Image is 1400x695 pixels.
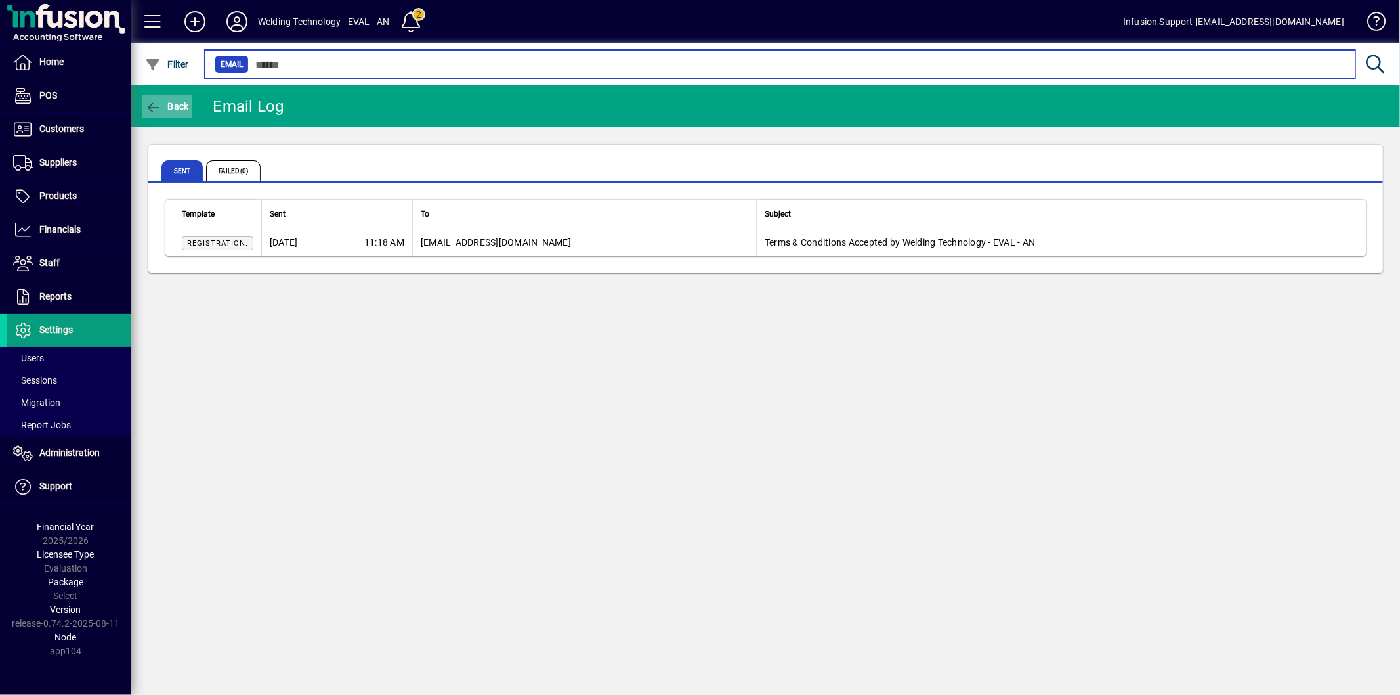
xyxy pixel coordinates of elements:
[7,213,131,246] a: Financials
[270,207,286,221] span: Sent
[7,280,131,313] a: Reports
[213,96,284,117] div: Email Log
[145,59,189,70] span: Filter
[182,207,215,221] span: Template
[7,146,131,179] a: Suppliers
[39,191,77,201] span: Products
[13,420,71,430] span: Report Jobs
[270,207,404,221] div: Sent
[765,207,791,221] span: Subject
[7,414,131,436] a: Report Jobs
[37,522,95,532] span: Financial Year
[7,470,131,503] a: Support
[421,237,571,248] span: [EMAIL_ADDRESS][DOMAIN_NAME]
[765,237,1035,248] span: Terms & Conditions Accepted by Welding Technology - EVAL - AN
[421,207,429,221] span: To
[39,325,73,335] span: Settings
[39,258,60,268] span: Staff
[182,207,253,221] div: Template
[39,224,81,235] span: Financials
[39,123,84,134] span: Customers
[39,447,100,458] span: Administration
[174,10,216,34] button: Add
[270,236,298,249] span: [DATE]
[13,375,57,386] span: Sessions
[7,79,131,112] a: POS
[7,369,131,392] a: Sessions
[7,437,131,470] a: Administration
[421,207,748,221] div: To
[7,46,131,79] a: Home
[1357,3,1384,45] a: Knowledge Base
[221,58,243,71] span: Email
[7,113,131,146] a: Customers
[7,247,131,280] a: Staff
[7,180,131,213] a: Products
[206,160,261,181] span: Failed (0)
[1123,11,1344,32] div: Infusion Support [EMAIL_ADDRESS][DOMAIN_NAME]
[39,291,72,302] span: Reports
[364,236,404,249] span: 11:18 AM
[258,11,389,32] div: Welding Technology - EVAL - AN
[7,347,131,369] a: Users
[39,157,77,168] span: Suppliers
[145,101,189,112] span: Back
[39,56,64,67] span: Home
[37,549,95,560] span: Licensee Type
[39,481,72,491] span: Support
[142,95,192,118] button: Back
[51,604,81,615] span: Version
[765,207,1349,221] div: Subject
[48,577,83,587] span: Package
[131,95,203,118] app-page-header-button: Back
[7,392,131,414] a: Migration
[142,53,192,76] button: Filter
[13,397,60,408] span: Migration
[161,160,203,181] span: Sent
[216,10,258,34] button: Profile
[187,239,248,248] span: Registration.
[39,90,57,101] span: POS
[13,353,44,363] span: Users
[55,632,77,642] span: Node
